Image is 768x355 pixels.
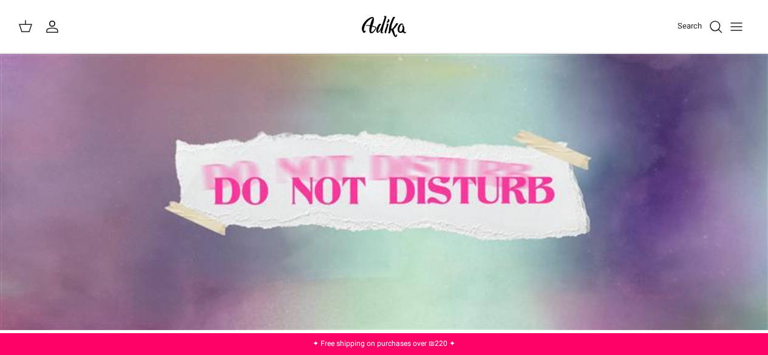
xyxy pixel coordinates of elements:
[723,13,750,40] button: Toggle menu
[313,338,455,349] a: ✦ Free shipping on purchases over ₪220 ✦
[358,12,410,41] img: Adika IL
[45,19,64,34] a: My account
[678,19,723,34] a: Search
[678,20,702,32] font: Search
